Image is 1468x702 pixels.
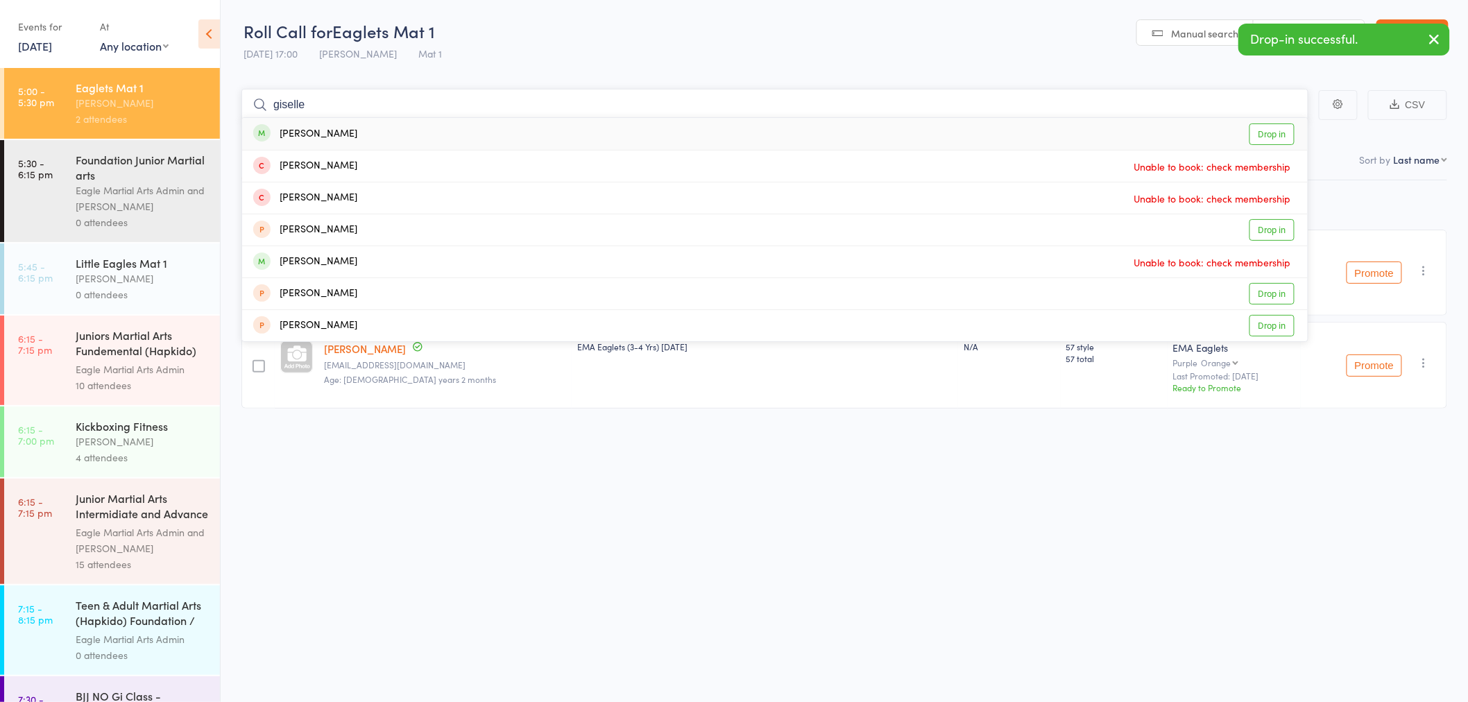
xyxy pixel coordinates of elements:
a: Drop in [1249,283,1295,305]
a: [DATE] [18,38,52,53]
span: Eaglets Mat 1 [332,19,435,42]
div: Any location [100,38,169,53]
span: Mat 1 [418,46,442,60]
div: Purple [1173,358,1296,367]
small: rosaphann@live.co.uk [324,360,566,370]
input: Search by name [241,89,1308,121]
time: 6:15 - 7:00 pm [18,424,54,446]
span: Unable to book: check membership [1131,188,1295,209]
div: 4 attendees [76,450,208,465]
div: Foundation Junior Martial arts [76,152,208,182]
div: Junior Martial Arts Intermidiate and Advance (Hap... [76,490,208,524]
span: Manual search [1172,26,1239,40]
div: Orange [1202,358,1231,367]
div: 15 attendees [76,556,208,572]
label: Sort by [1360,153,1391,166]
div: Eagle Martial Arts Admin and [PERSON_NAME] [76,182,208,214]
div: [PERSON_NAME] [253,286,357,302]
div: Teen & Adult Martial Arts (Hapkido) Foundation / F... [76,597,208,631]
a: 6:15 -7:00 pmKickboxing Fitness[PERSON_NAME]4 attendees [4,406,220,477]
span: Age: [DEMOGRAPHIC_DATA] years 2 months [324,373,496,385]
time: 7:15 - 8:15 pm [18,603,53,625]
time: 5:00 - 5:30 pm [18,85,54,108]
div: At [100,15,169,38]
div: Eagle Martial Arts Admin [76,361,208,377]
span: Unable to book: check membership [1131,252,1295,273]
div: 2 attendees [76,111,208,127]
time: 6:15 - 7:15 pm [18,333,52,355]
a: [PERSON_NAME] [324,341,406,356]
div: [PERSON_NAME] [253,190,357,206]
div: [PERSON_NAME] [253,254,357,270]
div: Ready to Promote [1173,382,1296,393]
a: 6:15 -7:15 pmJuniors Martial Arts Fundemental (Hapkido) Mat 2Eagle Martial Arts Admin10 attendees [4,316,220,405]
div: EMA Eaglets (3-4 Yrs) [DATE] [577,341,953,352]
div: [PERSON_NAME] [253,318,357,334]
span: Unable to book: check membership [1131,156,1295,177]
span: [DATE] 17:00 [244,46,298,60]
a: 5:30 -6:15 pmFoundation Junior Martial artsEagle Martial Arts Admin and [PERSON_NAME]0 attendees [4,140,220,242]
a: 7:15 -8:15 pmTeen & Adult Martial Arts (Hapkido) Foundation / F...Eagle Martial Arts Admin0 atten... [4,585,220,675]
div: Eaglets Mat 1 [76,80,208,95]
div: N/A [964,341,1055,352]
span: Roll Call for [244,19,332,42]
div: Juniors Martial Arts Fundemental (Hapkido) Mat 2 [76,327,208,361]
div: [PERSON_NAME] [76,95,208,111]
time: 6:15 - 7:15 pm [18,496,52,518]
div: Eagle Martial Arts Admin and [PERSON_NAME] [76,524,208,556]
div: Kickboxing Fitness [76,418,208,434]
div: 0 attendees [76,214,208,230]
div: Last name [1394,153,1440,166]
button: Promote [1347,354,1402,377]
div: 0 attendees [76,286,208,302]
div: [PERSON_NAME] [253,158,357,174]
span: 57 style [1066,341,1162,352]
button: CSV [1368,90,1447,120]
div: Little Eagles Mat 1 [76,255,208,271]
div: EMA Eaglets [1173,341,1296,354]
a: 5:45 -6:15 pmLittle Eagles Mat 1[PERSON_NAME]0 attendees [4,243,220,314]
small: Last Promoted: [DATE] [1173,371,1296,381]
div: 0 attendees [76,647,208,663]
div: 10 attendees [76,377,208,393]
div: [PERSON_NAME] [76,434,208,450]
button: Promote [1347,262,1402,284]
div: [PERSON_NAME] [253,222,357,238]
span: [PERSON_NAME] [319,46,397,60]
span: 57 total [1066,352,1162,364]
a: Drop in [1249,219,1295,241]
a: 5:00 -5:30 pmEaglets Mat 1[PERSON_NAME]2 attendees [4,68,220,139]
a: Exit roll call [1376,19,1449,47]
a: 6:15 -7:15 pmJunior Martial Arts Intermidiate and Advance (Hap...Eagle Martial Arts Admin and [PE... [4,479,220,584]
time: 5:30 - 6:15 pm [18,157,53,180]
div: [PERSON_NAME] [76,271,208,286]
time: 5:45 - 6:15 pm [18,261,53,283]
a: Drop in [1249,123,1295,145]
div: [PERSON_NAME] [253,126,357,142]
div: Eagle Martial Arts Admin [76,631,208,647]
div: Drop-in successful. [1238,24,1450,55]
a: Drop in [1249,315,1295,336]
div: Events for [18,15,86,38]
